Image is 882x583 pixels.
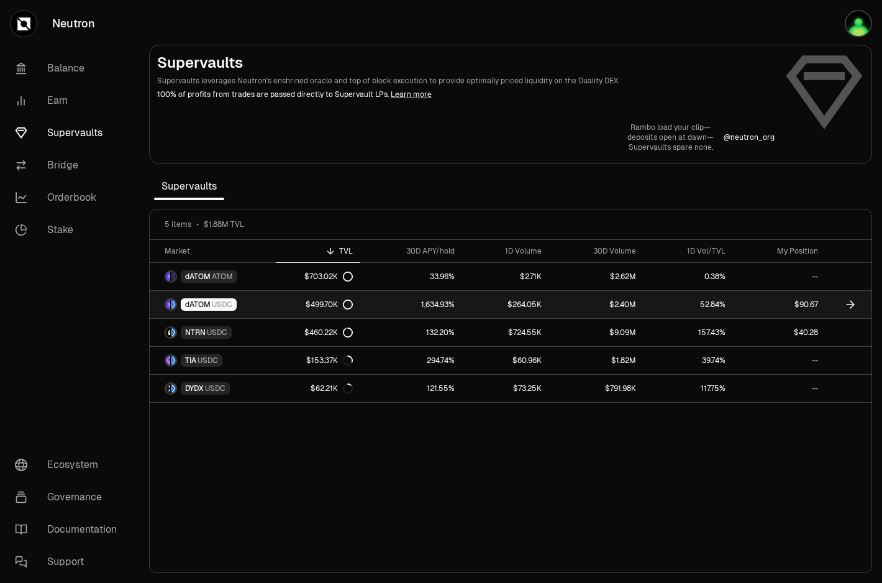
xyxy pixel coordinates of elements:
[198,356,218,365] span: USDC
[360,347,463,374] a: 294.74%
[627,142,714,152] p: Supervaults spare none.
[205,383,225,393] span: USDC
[846,11,871,36] img: d_art
[462,375,548,402] a: $73.25K
[157,53,775,73] h2: Supervaults
[733,263,825,290] a: --
[5,513,134,546] a: Documentation
[733,319,825,346] a: $40.28
[157,89,775,100] p: 100% of profits from trades are passed directly to Supervault LPs.
[166,272,170,282] img: dATOM Logo
[651,246,725,256] div: 1D Vol/TVL
[549,291,644,318] a: $2.40M
[627,122,714,152] a: Rambo load your clip—deposits open at dawn—Supervaults spare none.
[643,263,732,290] a: 0.38%
[276,375,360,402] a: $62.21K
[150,319,276,346] a: NTRN LogoUSDC LogoNTRNUSDC
[733,291,825,318] a: $90.67
[165,219,191,229] span: 5 items
[5,149,134,181] a: Bridge
[368,246,455,256] div: 30D APY/hold
[166,383,170,393] img: DYDX Logo
[470,246,541,256] div: 1D Volume
[204,219,244,229] span: $1.88M TVL
[171,356,176,365] img: USDC Logo
[557,246,637,256] div: 30D Volume
[150,263,276,290] a: dATOM LogoATOM LogodATOMATOM
[5,117,134,149] a: Supervaults
[150,375,276,402] a: DYDX LogoUSDC LogoDYDXUSDC
[462,319,548,346] a: $724.55K
[5,52,134,85] a: Balance
[171,272,176,282] img: ATOM Logo
[462,291,548,318] a: $264.05K
[5,449,134,481] a: Ecosystem
[166,328,170,337] img: NTRN Logo
[627,122,714,132] p: Rambo load your clip—
[306,300,353,310] div: $499.70K
[360,291,463,318] a: 1,634.93%
[212,272,233,282] span: ATOM
[276,291,360,318] a: $499.70K
[171,328,176,337] img: USDC Logo
[304,328,353,337] div: $460.22K
[733,347,825,374] a: --
[5,546,134,578] a: Support
[166,356,170,365] img: TIA Logo
[549,347,644,374] a: $1.82M
[276,347,360,374] a: $153.37K
[5,214,134,246] a: Stake
[5,181,134,214] a: Orderbook
[391,90,432,99] a: Learn more
[276,263,360,290] a: $703.02K
[462,263,548,290] a: $2.71K
[171,383,176,393] img: USDC Logo
[185,383,204,393] span: DYDX
[549,263,644,290] a: $2.62M
[306,356,353,365] div: $153.37K
[165,246,268,256] div: Market
[724,132,775,142] p: @ neutron_org
[207,328,227,337] span: USDC
[166,300,170,310] img: dATOM Logo
[740,246,818,256] div: My Position
[150,347,276,374] a: TIA LogoUSDC LogoTIAUSDC
[360,263,463,290] a: 33.96%
[283,246,352,256] div: TVL
[462,347,548,374] a: $60.96K
[304,272,353,282] div: $703.02K
[185,356,196,365] span: TIA
[5,481,134,513] a: Governance
[154,174,224,199] span: Supervaults
[276,319,360,346] a: $460.22K
[157,75,775,86] p: Supervaults leverages Neutron's enshrined oracle and top of block execution to provide optimally ...
[150,291,276,318] a: dATOM LogoUSDC LogodATOMUSDC
[643,319,732,346] a: 157.43%
[360,319,463,346] a: 132.20%
[724,132,775,142] a: @neutron_org
[185,328,206,337] span: NTRN
[212,300,232,310] span: USDC
[360,375,463,402] a: 121.55%
[5,85,134,117] a: Earn
[311,383,353,393] div: $62.21K
[733,375,825,402] a: --
[643,347,732,374] a: 39.74%
[185,272,211,282] span: dATOM
[171,300,176,310] img: USDC Logo
[643,291,732,318] a: 52.84%
[549,319,644,346] a: $9.09M
[643,375,732,402] a: 117.75%
[549,375,644,402] a: $791.98K
[627,132,714,142] p: deposits open at dawn—
[185,300,211,310] span: dATOM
